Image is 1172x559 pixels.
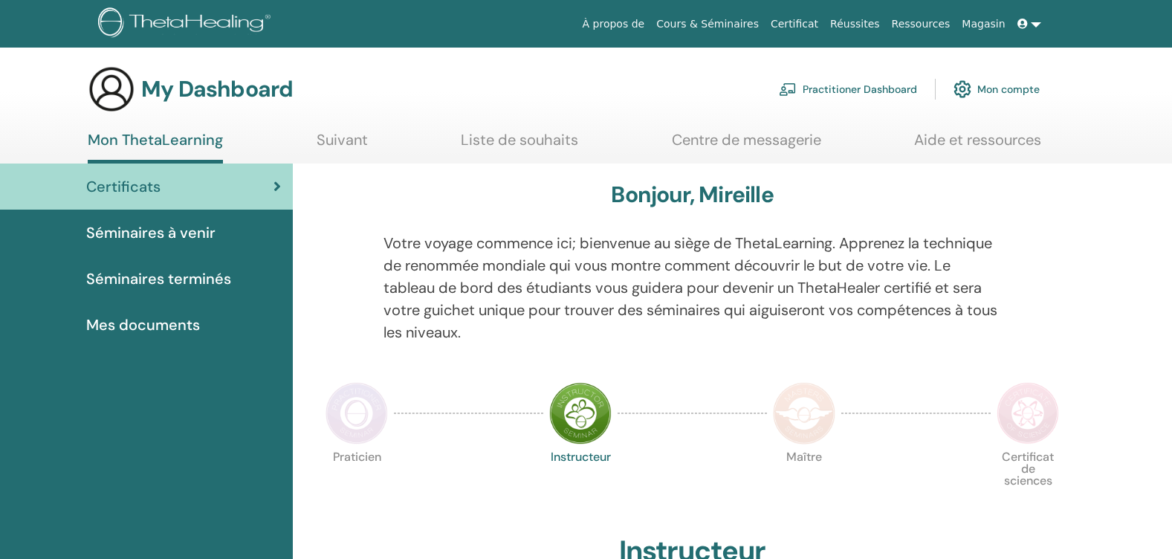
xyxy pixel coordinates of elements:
[956,10,1011,38] a: Magasin
[98,7,276,41] img: logo.png
[779,83,797,96] img: chalkboard-teacher.svg
[997,451,1059,514] p: Certificat de sciences
[824,10,885,38] a: Réussites
[461,131,578,160] a: Liste de souhaits
[650,10,765,38] a: Cours & Séminaires
[549,451,612,514] p: Instructeur
[886,10,956,38] a: Ressources
[317,131,368,160] a: Suivant
[549,382,612,445] img: Instructor
[611,181,773,208] h3: Bonjour, Mireille
[88,65,135,113] img: generic-user-icon.jpg
[997,382,1059,445] img: Certificate of Science
[326,451,388,514] p: Praticien
[954,77,971,102] img: cog.svg
[88,131,223,164] a: Mon ThetaLearning
[577,10,651,38] a: À propos de
[779,73,917,106] a: Practitioner Dashboard
[326,382,388,445] img: Practitioner
[954,73,1040,106] a: Mon compte
[773,451,835,514] p: Maître
[773,382,835,445] img: Master
[765,10,824,38] a: Certificat
[383,232,1001,343] p: Votre voyage commence ici; bienvenue au siège de ThetaLearning. Apprenez la technique de renommée...
[672,131,821,160] a: Centre de messagerie
[86,175,161,198] span: Certificats
[86,268,231,290] span: Séminaires terminés
[141,76,293,103] h3: My Dashboard
[86,222,216,244] span: Séminaires à venir
[86,314,200,336] span: Mes documents
[914,131,1041,160] a: Aide et ressources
